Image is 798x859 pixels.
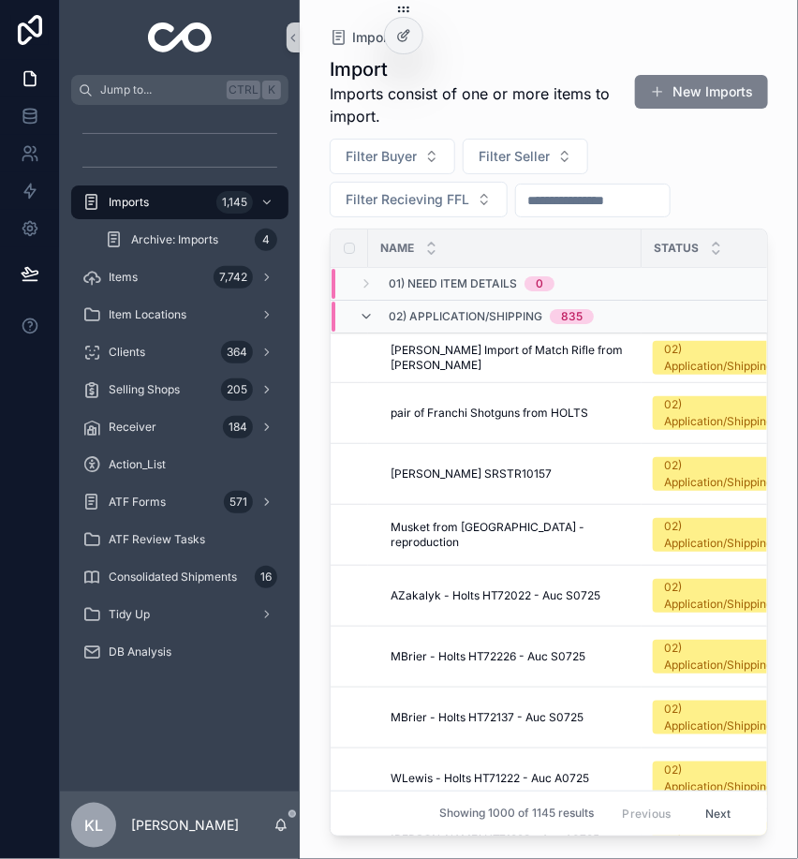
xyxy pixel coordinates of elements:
div: 184 [223,416,253,438]
span: Consolidated Shipments [109,570,237,585]
a: Item Locations [71,298,288,332]
button: Select Button [463,139,588,174]
div: 02) Application/Shipping [664,457,790,491]
span: MBrier - Holts HT72226 - Auc S0725 [391,649,585,664]
span: Archive: Imports [131,232,218,247]
a: Consolidated Shipments16 [71,560,288,594]
span: 02) Application/Shipping [389,309,542,324]
div: 02) Application/Shipping [664,396,790,430]
div: scrollable content [60,105,300,693]
div: 835 [561,309,583,324]
div: 02) Application/Shipping [664,640,790,674]
a: AZakalyk - Holts HT72022 - Auc S0725 [391,588,630,603]
span: Imports [109,195,149,210]
div: 02) Application/Shipping [664,341,790,375]
span: [PERSON_NAME] SRSTR10157 [391,467,552,481]
div: 571 [224,491,253,513]
span: Name [380,241,414,256]
a: DB Analysis [71,635,288,669]
a: Imports [330,28,400,47]
a: Receiver184 [71,410,288,444]
span: MBrier - Holts HT72137 - Auc S0725 [391,710,584,725]
button: Next [692,799,745,828]
span: KL [84,814,103,837]
span: Item Locations [109,307,186,322]
span: DB Analysis [109,644,171,659]
span: WLewis - Holts HT71222 - Auc A0725 [391,771,589,786]
span: Filter Buyer [346,147,417,166]
a: ATF Review Tasks [71,523,288,556]
a: Imports1,145 [71,185,288,219]
div: 7,742 [214,266,253,289]
div: 1,145 [216,191,253,214]
p: [PERSON_NAME] [131,816,239,835]
span: Ctrl [227,81,260,99]
span: Filter Seller [479,147,550,166]
div: 02) Application/Shipping [664,579,790,613]
div: 0 [536,276,543,291]
a: MBrier - Holts HT72226 - Auc S0725 [391,649,630,664]
div: 02) Application/Shipping [664,701,790,734]
span: ATF Forms [109,495,166,510]
button: Select Button [330,182,508,217]
div: 16 [255,566,277,588]
span: K [264,82,279,97]
span: Items [109,270,138,285]
a: Items7,742 [71,260,288,294]
button: Select Button [330,139,455,174]
span: Showing 1000 of 1145 results [439,807,594,822]
span: Imports [352,28,400,47]
span: Filter Recieving FFL [346,190,469,209]
div: 4 [255,229,277,251]
span: Imports consist of one or more items to import. [330,82,628,127]
span: 01) Need Item Details [389,276,517,291]
span: Selling Shops [109,382,180,397]
div: 02) Application/Shipping [664,518,790,552]
h1: Import [330,56,628,82]
div: 364 [221,341,253,363]
button: New Imports [635,75,768,109]
a: Selling Shops205 [71,373,288,407]
div: 205 [221,378,253,401]
a: pair of Franchi Shotguns from HOLTS [391,406,630,421]
span: AZakalyk - Holts HT72022 - Auc S0725 [391,588,600,603]
span: pair of Franchi Shotguns from HOLTS [391,406,588,421]
a: MBrier - Holts HT72137 - Auc S0725 [391,710,630,725]
span: Action_List [109,457,166,472]
div: 02) Application/Shipping [664,762,790,795]
a: [PERSON_NAME] Import of Match Rifle from [PERSON_NAME] [391,343,630,373]
span: Jump to... [100,82,219,97]
a: Archive: Imports4 [94,223,288,257]
a: Clients364 [71,335,288,369]
a: WLewis - Holts HT71222 - Auc A0725 [391,771,630,786]
span: Status [654,241,699,256]
a: Action_List [71,448,288,481]
span: Tidy Up [109,607,150,622]
a: ATF Forms571 [71,485,288,519]
a: Tidy Up [71,598,288,631]
button: Jump to...CtrlK [71,75,288,105]
span: Receiver [109,420,156,435]
img: App logo [148,22,213,52]
span: Clients [109,345,145,360]
a: Musket from [GEOGRAPHIC_DATA] - reproduction [391,520,630,550]
span: ATF Review Tasks [109,532,205,547]
a: [PERSON_NAME] SRSTR10157 [391,467,630,481]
